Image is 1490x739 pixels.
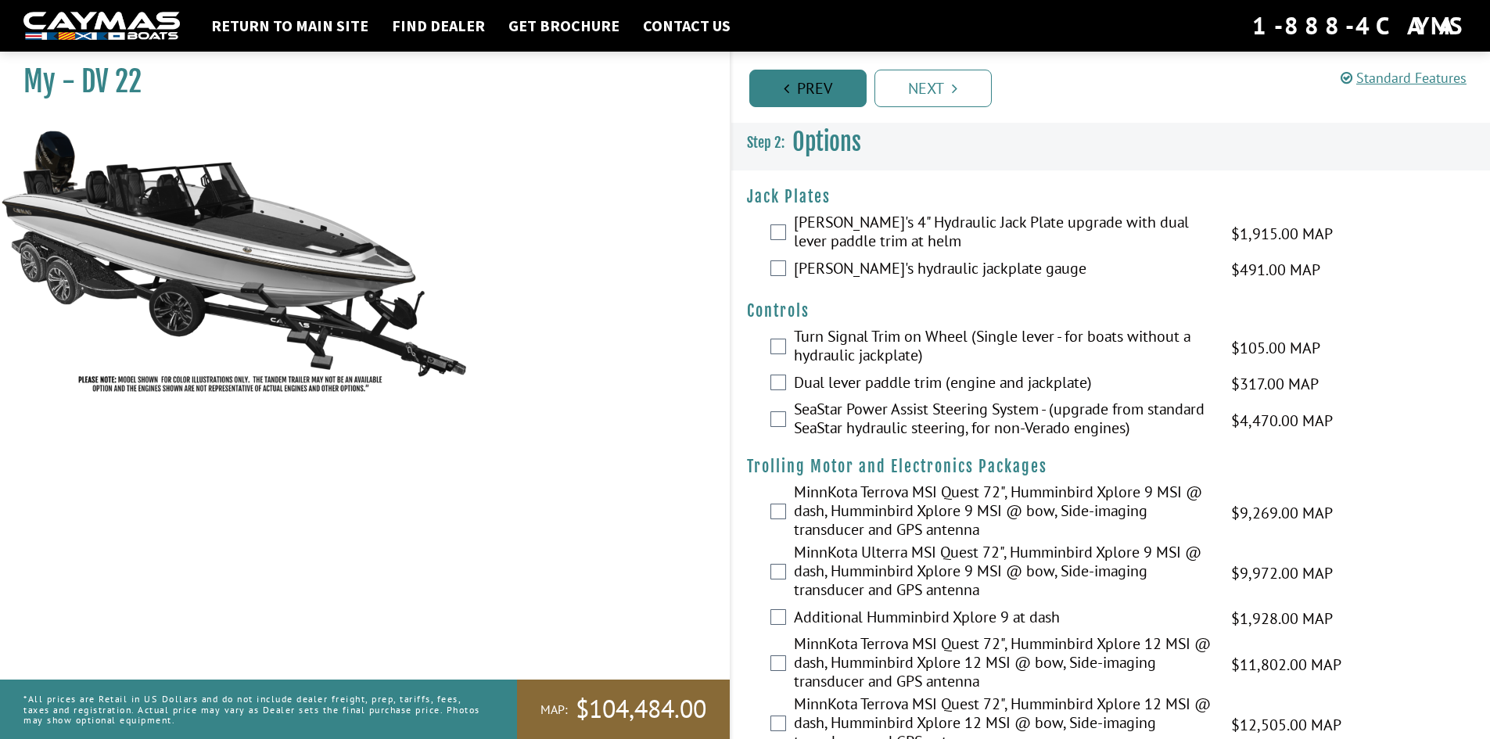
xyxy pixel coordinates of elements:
h4: Jack Plates [747,187,1475,206]
span: $1,915.00 MAP [1231,222,1333,246]
span: $491.00 MAP [1231,258,1320,282]
img: white-logo-c9c8dbefe5ff5ceceb0f0178aa75bf4bb51f6bca0971e226c86eb53dfe498488.png [23,12,180,41]
div: 1-888-4CAYMAS [1252,9,1467,43]
a: Next [874,70,992,107]
h4: Controls [747,301,1475,321]
span: $11,802.00 MAP [1231,653,1341,676]
a: MAP:$104,484.00 [517,680,730,739]
label: Turn Signal Trim on Wheel (Single lever - for boats without a hydraulic jackplate) [794,327,1212,368]
span: $317.00 MAP [1231,372,1319,396]
a: Get Brochure [501,16,627,36]
span: $4,470.00 MAP [1231,409,1333,432]
span: $12,505.00 MAP [1231,713,1341,737]
p: *All prices are Retail in US Dollars and do not include dealer freight, prep, tariffs, fees, taxe... [23,686,482,733]
label: MinnKota Terrova MSI Quest 72", Humminbird Xplore 9 MSI @ dash, Humminbird Xplore 9 MSI @ bow, Si... [794,483,1212,543]
a: Prev [749,70,867,107]
label: [PERSON_NAME]'s hydraulic jackplate gauge [794,259,1212,282]
h4: Trolling Motor and Electronics Packages [747,457,1475,476]
a: Standard Features [1341,69,1467,87]
a: Contact Us [635,16,738,36]
label: SeaStar Power Assist Steering System - (upgrade from standard SeaStar hydraulic steering, for non... [794,400,1212,441]
span: $9,972.00 MAP [1231,561,1333,585]
a: Find Dealer [384,16,493,36]
span: MAP: [540,701,568,718]
label: [PERSON_NAME]'s 4" Hydraulic Jack Plate upgrade with dual lever paddle trim at helm [794,213,1212,254]
label: Dual lever paddle trim (engine and jackplate) [794,373,1212,396]
span: $1,928.00 MAP [1231,607,1333,630]
label: MinnKota Ulterra MSI Quest 72", Humminbird Xplore 9 MSI @ dash, Humminbird Xplore 9 MSI @ bow, Si... [794,543,1212,603]
label: Additional Humminbird Xplore 9 at dash [794,608,1212,630]
span: $104,484.00 [576,693,706,726]
span: $105.00 MAP [1231,336,1320,360]
h1: My - DV 22 [23,64,691,99]
a: Return to main site [203,16,376,36]
span: $9,269.00 MAP [1231,501,1333,525]
label: MinnKota Terrova MSI Quest 72", Humminbird Xplore 12 MSI @ dash, Humminbird Xplore 12 MSI @ bow, ... [794,634,1212,694]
